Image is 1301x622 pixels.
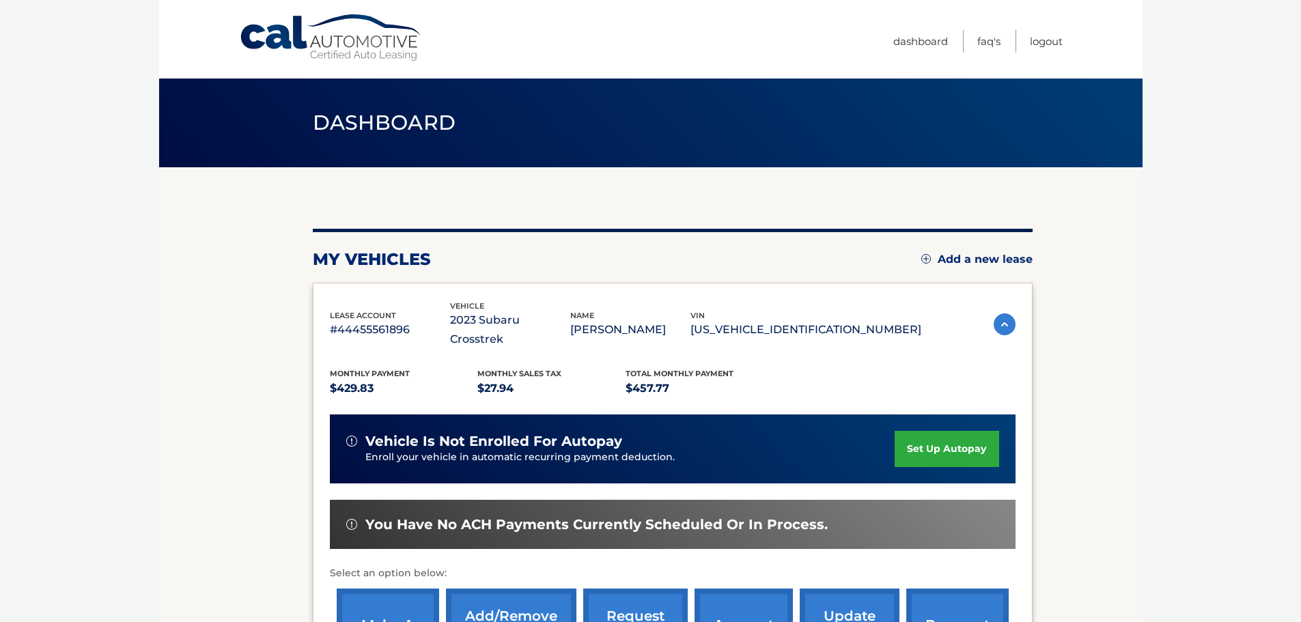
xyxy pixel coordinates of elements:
span: vin [690,311,705,320]
img: accordion-active.svg [994,313,1016,335]
span: Monthly Payment [330,369,410,378]
p: Select an option below: [330,565,1016,582]
p: $27.94 [477,379,626,398]
span: Dashboard [313,110,456,135]
a: Logout [1030,30,1063,53]
span: You have no ACH payments currently scheduled or in process. [365,516,828,533]
p: 2023 Subaru Crosstrek [450,311,570,349]
img: alert-white.svg [346,436,357,447]
p: #44455561896 [330,320,450,339]
a: FAQ's [977,30,1001,53]
span: vehicle is not enrolled for autopay [365,433,622,450]
span: name [570,311,594,320]
h2: my vehicles [313,249,431,270]
span: vehicle [450,301,484,311]
span: Monthly sales Tax [477,369,561,378]
span: Total Monthly Payment [626,369,733,378]
p: $457.77 [626,379,774,398]
p: Enroll your vehicle in automatic recurring payment deduction. [365,450,895,465]
p: [US_VEHICLE_IDENTIFICATION_NUMBER] [690,320,921,339]
span: lease account [330,311,396,320]
a: Cal Automotive [239,14,423,62]
p: [PERSON_NAME] [570,320,690,339]
img: alert-white.svg [346,519,357,530]
a: Dashboard [893,30,948,53]
a: Add a new lease [921,253,1033,266]
img: add.svg [921,254,931,264]
a: set up autopay [895,431,998,467]
p: $429.83 [330,379,478,398]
